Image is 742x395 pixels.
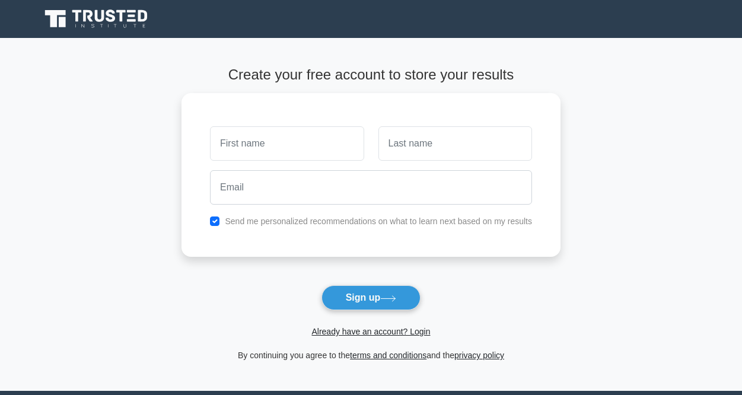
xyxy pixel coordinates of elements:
div: By continuing you agree to the and the [174,348,568,362]
a: terms and conditions [350,351,426,360]
a: Already have an account? Login [311,327,430,336]
label: Send me personalized recommendations on what to learn next based on my results [225,216,532,226]
a: privacy policy [454,351,504,360]
input: Last name [378,126,532,161]
h4: Create your free account to store your results [181,66,561,84]
input: First name [210,126,364,161]
button: Sign up [321,285,421,310]
input: Email [210,170,532,205]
